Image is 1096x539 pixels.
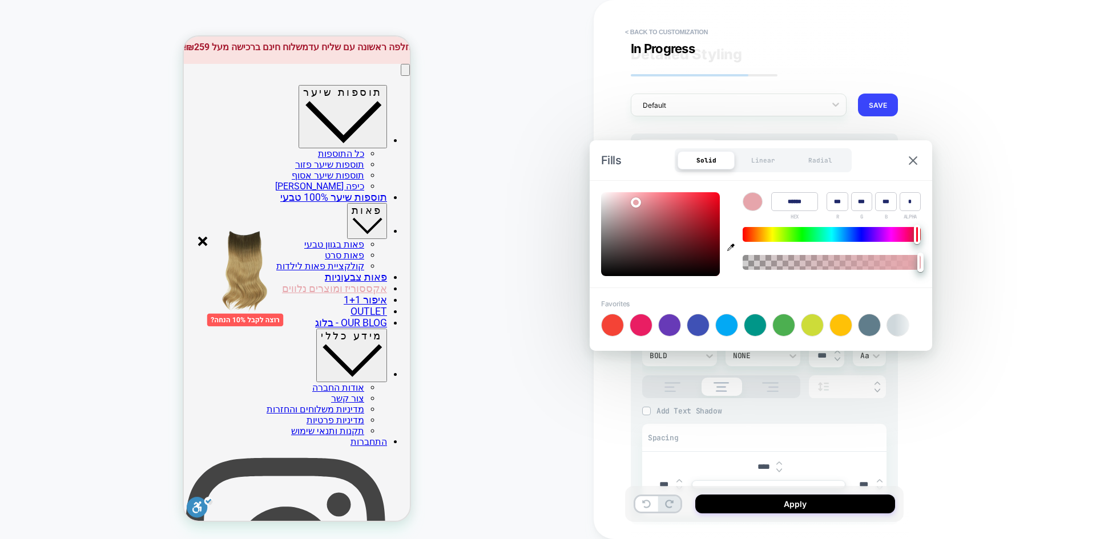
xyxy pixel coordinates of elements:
[648,433,678,443] span: Spacing
[695,495,895,513] button: Apply
[724,139,805,168] div: Goal Achieved
[601,153,621,167] span: Fills
[128,346,180,356] a: אודות החברה
[619,23,714,41] button: < Back to customization
[111,123,180,133] a: תוספות שיער פזור
[636,139,718,168] div: In Progress
[83,367,180,378] a: מדיניות משלוחים והחזרות
[115,48,203,112] button: תוספות שיער
[792,151,849,169] div: Radial
[835,350,840,354] img: up
[733,351,781,360] div: None
[108,133,180,144] a: תוספות שיער אסוף
[141,213,180,224] a: פאות סרט
[96,155,203,167] a: תוספות שיער 100% טבעי
[631,41,909,56] div: In Progress
[776,468,782,473] img: down
[134,112,180,123] a: כל התוספות
[811,139,892,168] div: Initial State
[860,213,863,220] span: G
[601,299,630,308] span: Favorites
[123,378,180,389] a: מדיניות פרטיות
[815,382,832,391] img: line height
[791,213,799,220] span: HEX
[168,168,199,180] span: פאות
[776,461,782,465] img: up
[875,381,880,386] img: up
[735,151,792,169] div: Linear
[132,292,203,345] button: מידע כללי
[160,258,203,269] a: איפור 1+1
[904,213,917,220] span: ALPHA
[836,213,839,220] span: R
[877,479,883,483] img: up
[91,144,180,155] a: כיפה [PERSON_NAME]
[141,235,203,246] a: פאות צבעוניות
[858,94,898,116] button: SAVE
[875,388,880,393] img: down
[119,50,199,62] span: תוספות שיער
[131,281,203,292] a: Our Blog - בלוג
[650,351,698,360] div: Bold
[835,357,840,362] img: down
[708,382,735,392] img: align text center
[167,400,203,411] a: התחברות
[137,294,199,305] span: מידע כללי
[107,389,180,400] a: תקנות ותנאי שימוש
[656,406,887,416] span: Add Text Shadow
[885,213,888,220] span: B
[147,356,180,367] a: צור קשר
[909,156,917,165] img: close
[167,269,203,281] a: Outlet
[676,479,682,483] img: up
[678,151,735,169] div: Solid
[3,460,29,485] button: סרגל נגישות
[860,351,879,360] div: Aa
[658,382,687,392] img: align text left
[163,167,203,202] button: פאות
[98,246,203,258] a: אקססוריז ומוצרים נלווים
[756,382,784,392] img: align text right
